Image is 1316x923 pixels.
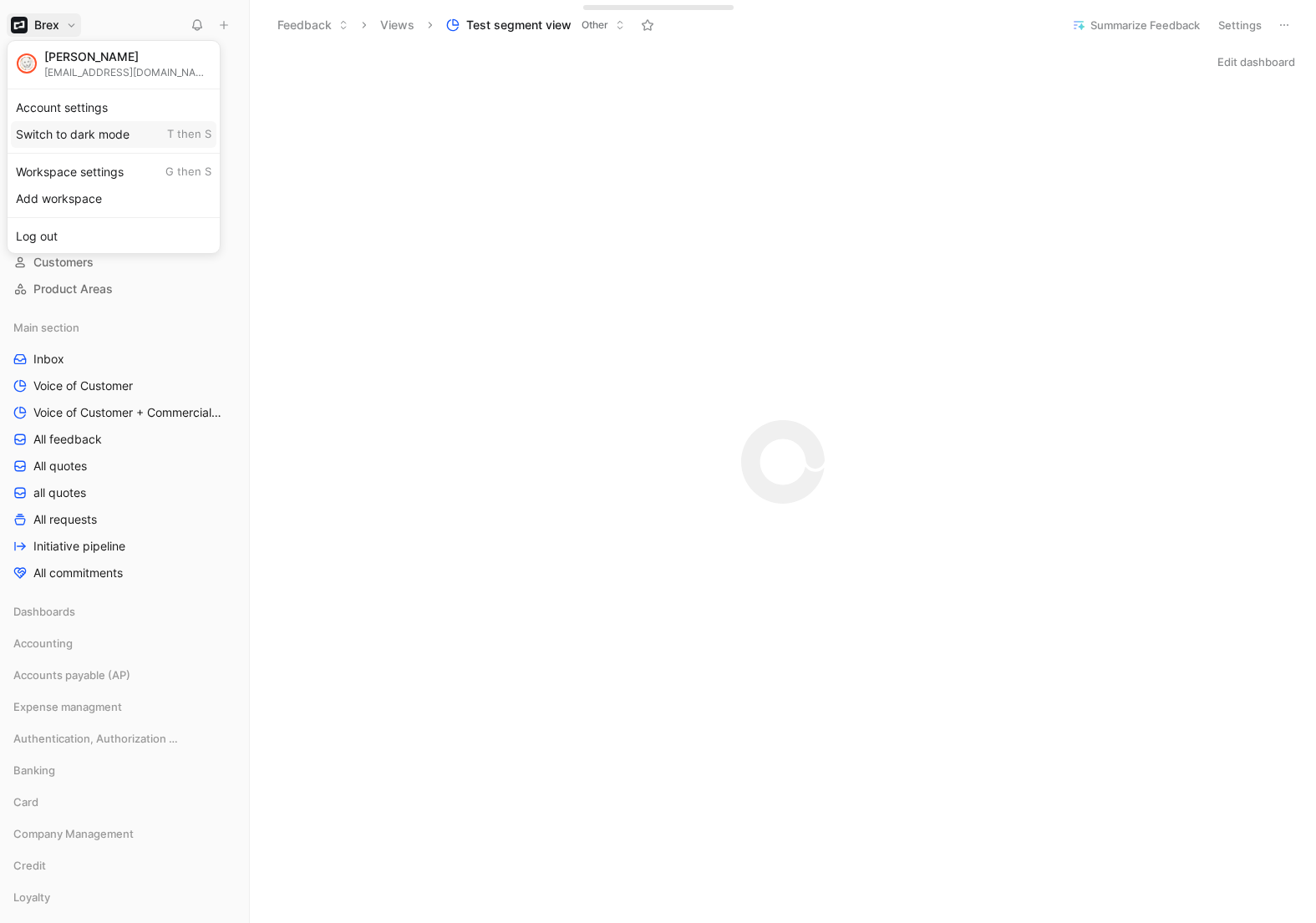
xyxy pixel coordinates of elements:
div: Log out [11,223,216,250]
div: BrexBrex [7,40,221,254]
img: avatar [18,55,35,72]
div: Workspace settings [11,159,216,185]
span: G then S [165,165,211,180]
div: [PERSON_NAME] [44,49,211,64]
div: Add workspace [11,185,216,212]
div: Account settings [11,94,216,121]
div: [EMAIL_ADDRESS][DOMAIN_NAME] [44,66,211,79]
span: T then S [167,127,211,142]
div: Switch to dark mode [11,121,216,148]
